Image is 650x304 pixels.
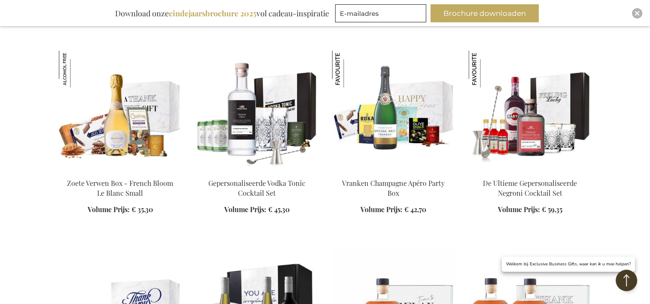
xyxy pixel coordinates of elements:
[195,51,318,171] img: The Personalised Vodka Tonic Cocktail Set
[483,179,577,198] a: De Ultieme Gepersonaliseerde Negroni Cocktail Set
[342,179,445,198] a: Vranken Champagne Apéro Party Box
[224,205,290,215] a: Volume Prijs: € 45,30
[469,51,592,171] img: The Ultimate Personalized Negroni Cocktail Set
[335,4,426,22] input: E-mailadres
[224,205,266,214] span: Volume Prijs:
[59,167,182,176] a: Sweet Treats Box - French Bloom Le Blanc Small Zoete Verwen Box - French Bloom Le Blanc Small
[469,167,592,176] a: The Ultimate Personalized Negroni Cocktail Set De Ultieme Gepersonaliseerde Negroni Cocktail Set
[67,179,173,198] a: Zoete Verwen Box - French Bloom Le Blanc Small
[404,205,426,214] span: € 42,70
[360,205,426,215] a: Volume Prijs: € 42,70
[332,51,455,171] img: Vranken Champagne Apéro Party Box
[335,4,429,25] form: marketing offers and promotions
[111,4,333,22] div: Download onze vol cadeau-inspiratie
[498,205,562,215] a: Volume Prijs: € 59,35
[59,51,182,171] img: Sweet Treats Box - French Bloom Le Blanc Small
[542,205,562,214] span: € 59,35
[469,51,506,88] img: De Ultieme Gepersonaliseerde Negroni Cocktail Set
[332,167,455,176] a: Vranken Champagne Apéro Party Box Vranken Champagne Apéro Party Box
[332,51,369,88] img: Vranken Champagne Apéro Party Box
[88,205,130,214] span: Volume Prijs:
[360,205,403,214] span: Volume Prijs:
[268,205,290,214] span: € 45,30
[635,11,640,16] img: Close
[430,4,539,22] button: Brochure downloaden
[169,8,256,18] b: eindejaarsbrochure 2025
[195,167,318,176] a: The Personalised Vodka Tonic Cocktail Set
[59,51,96,88] img: Zoete Verwen Box - French Bloom Le Blanc Small
[632,8,642,18] div: Close
[208,179,305,198] a: Gepersonaliseerde Vodka Tonic Cocktail Set
[498,205,540,214] span: Volume Prijs:
[131,205,153,214] span: € 35,30
[88,205,153,215] a: Volume Prijs: € 35,30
